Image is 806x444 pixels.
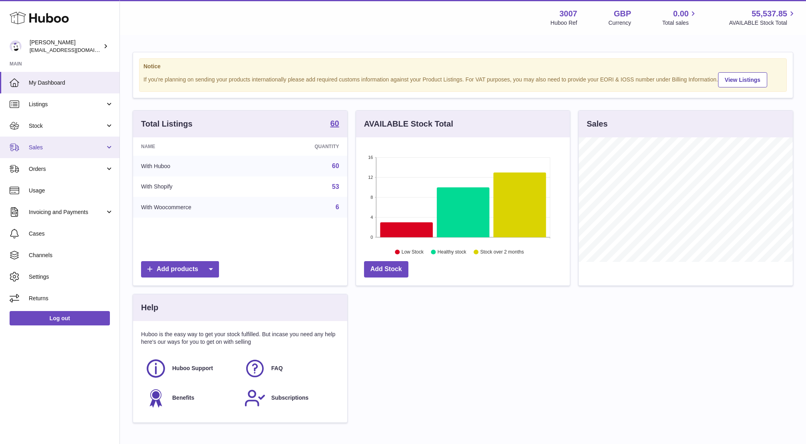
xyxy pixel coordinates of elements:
[729,8,796,27] a: 55,537.85 AVAILABLE Stock Total
[10,40,22,52] img: bevmay@maysama.com
[266,137,347,156] th: Quantity
[30,39,101,54] div: [PERSON_NAME]
[370,195,373,200] text: 8
[370,235,373,240] text: 0
[551,19,577,27] div: Huboo Ref
[559,8,577,19] strong: 3007
[330,119,339,129] a: 60
[271,365,283,372] span: FAQ
[368,175,373,180] text: 12
[29,230,113,238] span: Cases
[141,119,193,129] h3: Total Listings
[172,394,194,402] span: Benefits
[29,295,113,302] span: Returns
[29,187,113,194] span: Usage
[662,8,698,27] a: 0.00 Total sales
[29,273,113,281] span: Settings
[587,119,607,129] h3: Sales
[133,197,266,218] td: With Woocommerce
[29,79,113,87] span: My Dashboard
[364,119,453,129] h3: AVAILABLE Stock Total
[29,208,105,216] span: Invoicing and Payments
[718,72,767,87] a: View Listings
[271,394,308,402] span: Subscriptions
[133,156,266,176] td: With Huboo
[133,137,266,156] th: Name
[133,176,266,197] td: With Shopify
[368,155,373,160] text: 16
[609,19,631,27] div: Currency
[10,311,110,325] a: Log out
[438,250,467,255] text: Healthy stock
[729,19,796,27] span: AVAILABLE Stock Total
[402,250,424,255] text: Low Stock
[614,8,631,19] strong: GBP
[145,387,236,409] a: Benefits
[141,261,219,277] a: Add products
[30,47,117,53] span: [EMAIL_ADDRESS][DOMAIN_NAME]
[332,183,339,190] a: 53
[752,8,787,19] span: 55,537.85
[662,19,698,27] span: Total sales
[29,252,113,259] span: Channels
[143,71,782,87] div: If you're planning on sending your products internationally please add required customs informati...
[330,119,339,127] strong: 60
[141,302,158,313] h3: Help
[141,331,339,346] p: Huboo is the easy way to get your stock fulfilled. But incase you need any help here's our ways f...
[370,215,373,220] text: 4
[143,63,782,70] strong: Notice
[29,144,105,151] span: Sales
[673,8,689,19] span: 0.00
[364,261,408,277] a: Add Stock
[145,358,236,379] a: Huboo Support
[172,365,213,372] span: Huboo Support
[336,204,339,210] a: 6
[244,387,335,409] a: Subscriptions
[332,163,339,169] a: 60
[29,101,105,108] span: Listings
[480,250,524,255] text: Stock over 2 months
[29,165,105,173] span: Orders
[29,122,105,130] span: Stock
[244,358,335,379] a: FAQ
